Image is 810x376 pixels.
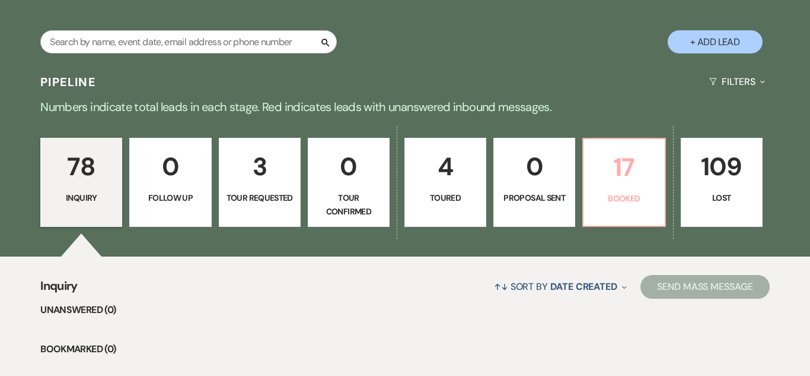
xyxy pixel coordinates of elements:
p: 4 [412,147,479,187]
p: Proposal Sent [501,191,567,204]
p: Tour Requested [227,191,293,204]
span: Date Created [550,280,617,293]
input: Search by name, event date, email address or phone number [40,30,337,53]
a: 78Inquiry [40,138,122,227]
a: 4Toured [404,138,486,227]
span: ↑↓ [494,280,508,293]
p: Follow Up [137,191,203,204]
a: 0Follow Up [129,138,211,227]
p: Toured [412,191,479,204]
p: 0 [315,147,382,187]
h3: Pipeline [40,74,96,90]
p: Lost [688,191,755,204]
li: Bookmarked (0) [40,342,769,357]
p: Inquiry [48,191,114,204]
button: Filters [704,66,769,97]
a: 109Lost [681,138,763,227]
p: Tour Confirmed [315,191,382,218]
p: 3 [227,147,293,187]
a: 0Proposal Sent [493,138,575,227]
p: 17 [591,147,657,187]
button: + Add Lead [668,30,763,53]
p: 109 [688,147,755,187]
p: Booked [591,192,657,205]
a: 0Tour Confirmed [308,138,390,227]
a: 3Tour Requested [219,138,301,227]
button: Send Mass Message [640,275,770,299]
span: Inquiry [40,277,78,302]
button: Sort By Date Created [489,271,632,302]
li: Unanswered (0) [40,302,769,318]
p: 78 [48,147,114,187]
p: 0 [501,147,567,187]
a: 17Booked [582,138,665,227]
p: 0 [137,147,203,187]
